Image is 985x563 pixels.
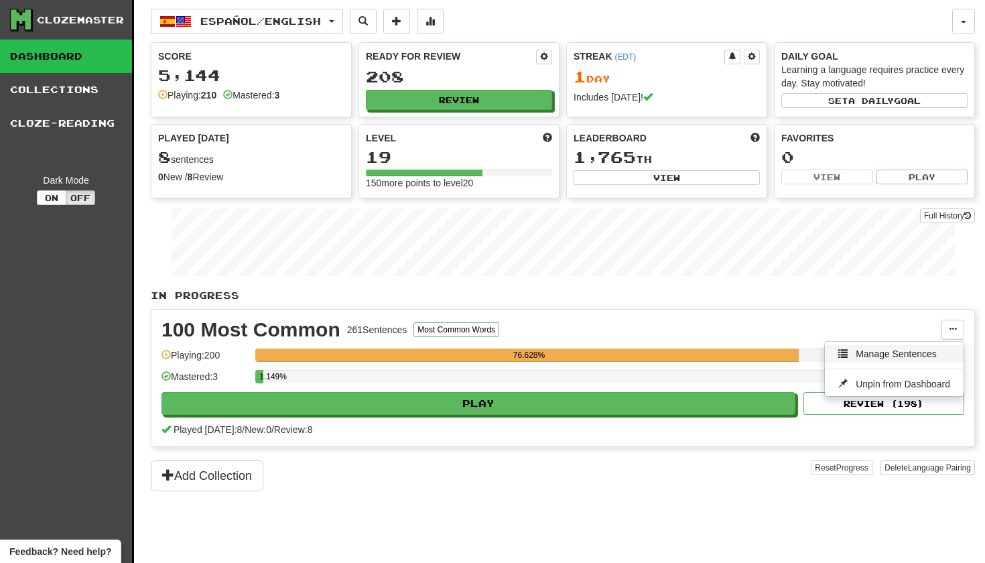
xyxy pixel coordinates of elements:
[66,190,95,205] button: Off
[201,90,216,101] strong: 210
[366,131,396,145] span: Level
[614,52,636,62] a: (EDT)
[271,424,274,435] span: /
[543,131,552,145] span: Score more points to level up
[347,323,407,336] div: 261 Sentences
[908,463,971,473] span: Language Pairing
[574,149,760,166] div: th
[350,9,377,34] button: Search sentences
[413,322,499,337] button: Most Common Words
[880,460,975,475] button: DeleteLanguage Pairing
[37,190,66,205] button: On
[245,424,271,435] span: New: 0
[158,50,344,63] div: Score
[242,424,245,435] span: /
[366,176,552,190] div: 150 more points to level 20
[9,545,111,558] span: Open feedback widget
[151,9,343,34] button: Español/English
[803,392,964,415] button: Review (198)
[383,9,410,34] button: Add sentence to collection
[366,90,552,110] button: Review
[10,174,122,187] div: Dark Mode
[161,392,795,415] button: Play
[574,131,647,145] span: Leaderboard
[876,170,968,184] button: Play
[274,424,313,435] span: Review: 8
[574,90,760,104] div: Includes [DATE]!
[259,349,798,362] div: 76.628%
[37,13,124,27] div: Clozemaster
[158,88,216,102] div: Playing:
[825,345,964,363] a: Manage Sentences
[188,172,193,182] strong: 8
[158,147,171,166] span: 8
[223,88,279,102] div: Mastered:
[781,50,968,63] div: Daily Goal
[574,67,586,86] span: 1
[848,96,894,105] span: a daily
[781,131,968,145] div: Favorites
[151,289,975,302] p: In Progress
[574,50,724,63] div: Streak
[158,149,344,166] div: sentences
[574,147,636,166] span: 1,765
[920,208,975,223] a: Full History
[781,63,968,90] div: Learning a language requires practice every day. Stay motivated!
[856,379,950,389] span: Unpin from Dashboard
[366,149,552,166] div: 19
[158,172,163,182] strong: 0
[161,320,340,340] div: 100 Most Common
[825,375,964,393] a: Unpin from Dashboard
[158,170,344,184] div: New / Review
[259,370,263,383] div: 1.149%
[174,424,242,435] span: Played [DATE]: 8
[366,68,552,85] div: 208
[158,67,344,84] div: 5,144
[781,149,968,166] div: 0
[151,460,263,491] button: Add Collection
[811,460,872,475] button: ResetProgress
[750,131,760,145] span: This week in points, UTC
[836,463,868,473] span: Progress
[781,170,873,184] button: View
[274,90,279,101] strong: 3
[161,349,249,371] div: Playing: 200
[158,131,229,145] span: Played [DATE]
[366,50,536,63] div: Ready for Review
[856,349,937,359] span: Manage Sentences
[781,93,968,108] button: Seta dailygoal
[161,370,249,392] div: Mastered: 3
[417,9,444,34] button: More stats
[200,15,321,27] span: Español / English
[574,170,760,185] button: View
[574,68,760,86] div: Day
